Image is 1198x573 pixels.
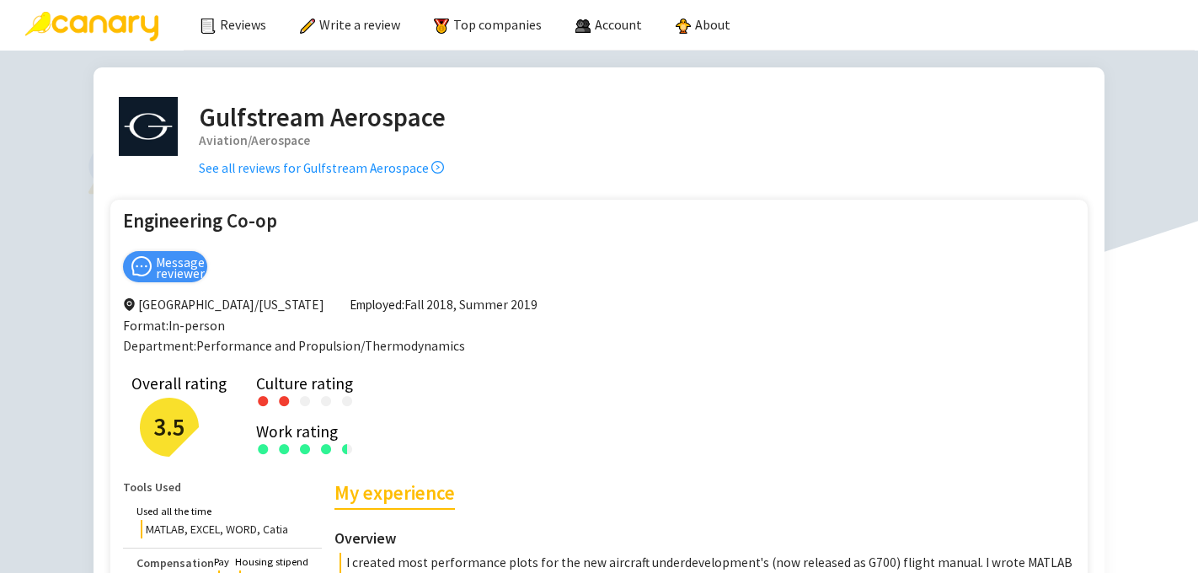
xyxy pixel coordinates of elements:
[334,527,1079,550] h3: Overview
[123,298,136,311] span: environment
[123,498,322,548] div: Used all the timeMATLAB, EXCEL, WORD, Catia
[319,389,334,410] div: ●
[123,478,322,496] h4: Tools Used
[256,437,270,458] div: ●
[119,97,178,156] img: Company Logo
[340,389,355,410] div: ●
[199,97,446,137] h2: Gulfstream Aerospace
[676,16,730,33] a: About
[123,208,277,233] h2: Engineering Co-op
[256,389,270,410] div: ●
[141,520,288,538] div: MATLAB, EXCEL, WORD, Catia
[156,257,205,279] span: Message reviewer
[431,161,444,174] span: right-circle
[214,554,235,570] div: Pay
[123,295,324,315] span: [GEOGRAPHIC_DATA]/[US_STATE]
[199,131,446,151] div: Aviation/Aerospace
[131,378,227,389] div: Overall rating
[334,478,455,510] h2: My experience
[575,19,591,34] img: people.png
[319,437,334,458] div: ●
[25,12,158,41] img: Canary Logo
[199,160,444,176] a: See all reviews for Gulfstream Aerospace right-circle
[201,16,266,33] a: Reviews
[277,437,291,458] div: ●
[300,16,400,33] a: Write a review
[136,503,288,520] div: Used all the time
[340,437,347,458] div: ●
[235,554,308,570] div: Housing stipend
[298,437,313,458] div: ●
[123,318,465,354] span: Format: In-person Department: Performance and Propulsion/Thermodynamics
[434,16,542,33] a: Top companies
[350,295,537,315] span: Fall 2018, Summer 2019
[131,256,152,277] span: message
[298,389,313,410] div: ●
[340,437,355,458] div: ●
[277,389,291,410] div: ●
[153,408,185,447] h2: 3.5
[595,16,642,33] span: Account
[256,378,1054,389] div: Culture rating
[256,426,1054,437] div: Work rating
[350,297,404,313] span: Employed:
